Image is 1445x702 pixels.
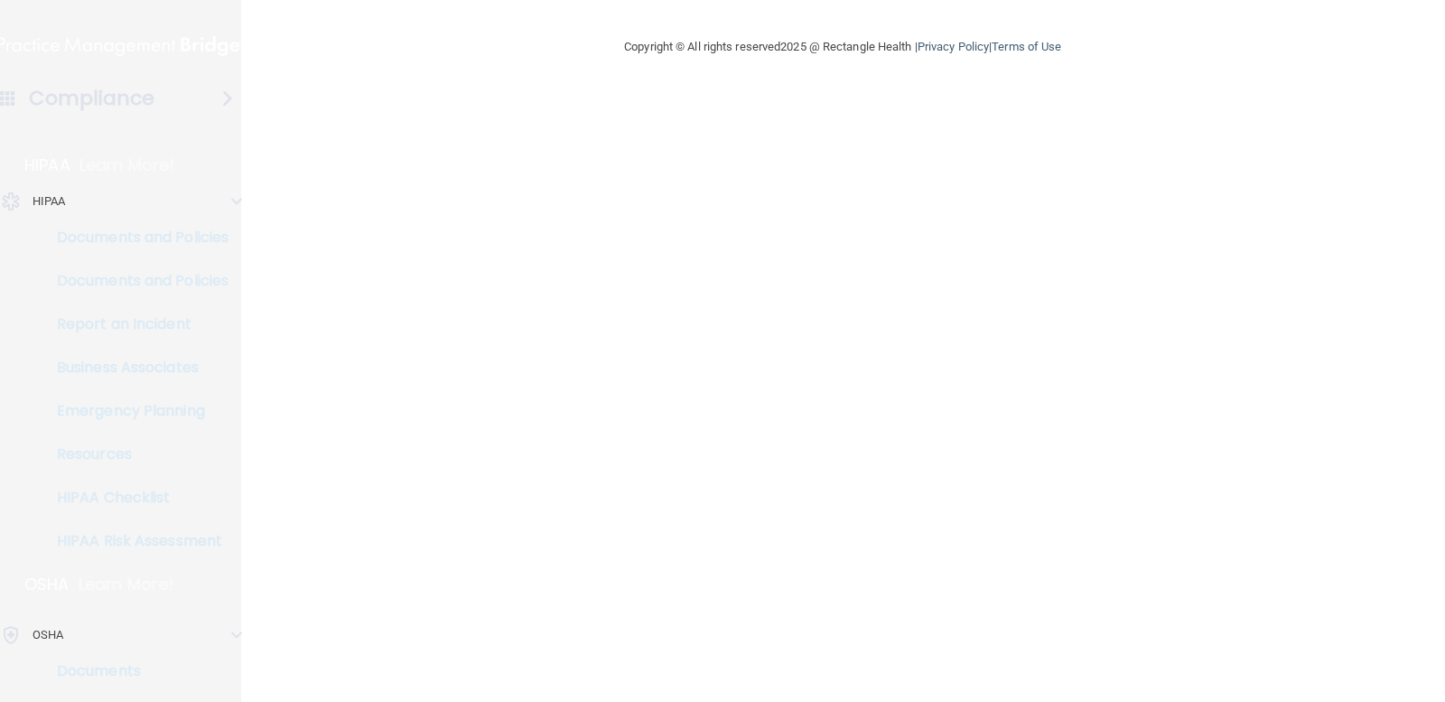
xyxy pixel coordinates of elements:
h4: Compliance [29,86,154,111]
p: Emergency Planning [12,402,258,420]
p: Learn More! [79,154,175,176]
a: Terms of Use [992,40,1061,53]
p: HIPAA [33,191,66,212]
a: Privacy Policy [918,40,989,53]
p: Documents [12,662,258,680]
p: HIPAA Checklist [12,489,258,507]
p: Documents and Policies [12,229,258,247]
p: Learn More! [79,574,174,595]
p: HIPAA [24,154,70,176]
p: Resources [12,445,258,463]
p: HIPAA Risk Assessment [12,532,258,550]
p: Report an Incident [12,315,258,333]
p: Documents and Policies [12,272,258,290]
p: OSHA [33,624,63,646]
p: OSHA [24,574,70,595]
p: Business Associates [12,359,258,377]
div: Copyright © All rights reserved 2025 @ Rectangle Health | | [513,18,1172,76]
